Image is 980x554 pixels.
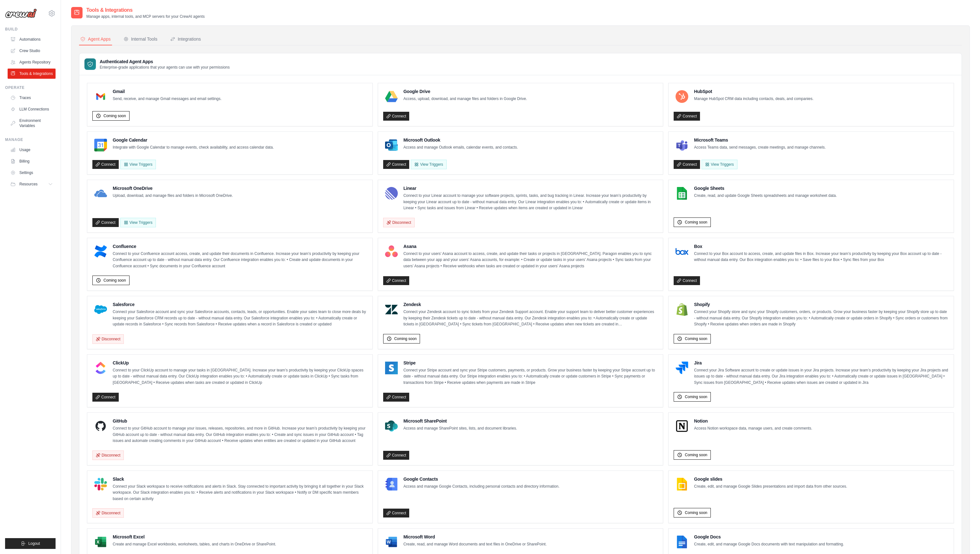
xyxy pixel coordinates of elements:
img: Microsoft Excel Logo [94,536,107,548]
a: Connect [383,451,410,460]
h4: Microsoft SharePoint [403,418,517,424]
h3: Authenticated Agent Apps [100,58,230,65]
h4: Google Contacts [403,476,560,482]
a: LLM Connections [8,104,56,114]
p: Connect your Stripe account and sync your Stripe customers, payments, or products. Grow your busi... [403,367,658,386]
img: Google Contacts Logo [385,478,398,491]
p: Connect to your users’ Asana account to access, create, and update their tasks or projects in [GE... [403,251,658,270]
img: Microsoft OneDrive Logo [94,187,107,200]
a: Crew Studio [8,46,56,56]
p: Manage apps, internal tools, and MCP servers for your CrewAI agents [86,14,205,19]
p: Create and manage Excel workbooks, worksheets, tables, and charts in OneDrive or SharePoint. [113,541,276,548]
: View Triggers [120,218,156,227]
div: Build [5,27,56,32]
p: Access Teams data, send messages, create meetings, and manage channels. [694,144,826,151]
p: Create, read, and manage Word documents and text files in OneDrive or SharePoint. [403,541,547,548]
p: Connect to your ClickUp account to manage your tasks in [GEOGRAPHIC_DATA]. Increase your team’s p... [113,367,367,386]
a: Connect [674,112,700,121]
h4: Notion [694,418,812,424]
a: Agents Repository [8,57,56,67]
p: Upload, download, and manage files and folders in Microsoft OneDrive. [113,193,233,199]
div: Operate [5,85,56,90]
button: Disconnect [92,508,124,518]
h4: Jira [694,360,949,366]
p: Connect your Shopify store and sync your Shopify customers, orders, or products. Grow your busine... [694,309,949,328]
p: Integrate with Google Calendar to manage events, check availability, and access calendar data. [113,144,274,151]
img: Zendesk Logo [385,303,398,316]
img: Asana Logo [385,245,398,258]
img: Microsoft SharePoint Logo [385,420,398,432]
h4: Confluence [113,243,367,250]
a: Connect [383,160,410,169]
span: Coming soon [103,113,126,118]
h4: Google Docs [694,534,844,540]
div: Manage [5,137,56,142]
span: Coming soon [685,452,707,457]
a: Connect [383,509,410,517]
h4: Google Sheets [694,185,837,191]
p: Connect to your GitHub account to manage your issues, releases, repositories, and more in GitHub.... [113,425,367,444]
a: Settings [8,168,56,178]
p: Access and manage Google Contacts, including personal contacts and directory information. [403,484,560,490]
img: Shopify Logo [676,303,688,316]
p: Create, edit, and manage Google Slides presentations and import data from other sources. [694,484,847,490]
span: Coming soon [685,394,707,399]
img: Microsoft Teams Logo [676,139,688,151]
span: Resources [19,182,37,187]
h4: Google Drive [403,88,527,95]
p: Send, receive, and manage Gmail messages and email settings. [113,96,222,102]
: View Triggers [702,160,737,169]
a: Connect [383,112,410,121]
p: Enterprise-grade applications that your agents can use with your permissions [100,65,230,70]
a: Connect [92,160,119,169]
h4: Microsoft Teams [694,137,826,143]
h4: Linear [403,185,658,191]
button: Integrations [169,33,202,45]
div: Integrations [170,36,201,42]
h4: Stripe [403,360,658,366]
a: Tools & Integrations [8,69,56,79]
span: Coming soon [685,336,707,341]
p: Access Notion workspace data, manage users, and create comments. [694,425,812,432]
a: Connect [383,393,410,402]
button: Logout [5,538,56,549]
div: Agent Apps [80,36,111,42]
img: Google Docs Logo [676,536,688,548]
img: Salesforce Logo [94,303,107,316]
img: ClickUp Logo [94,362,107,374]
img: Google Sheets Logo [676,187,688,200]
img: GitHub Logo [94,420,107,432]
button: Resources [8,179,56,189]
a: Connect [674,160,700,169]
h4: Asana [403,243,658,250]
img: Confluence Logo [94,245,107,258]
img: Gmail Logo [94,90,107,103]
p: Create, read, and update Google Sheets spreadsheets and manage worksheet data. [694,193,837,199]
a: Environment Variables [8,116,56,131]
p: Connect your Jira Software account to create or update issues in your Jira projects. Increase you... [694,367,949,386]
h4: Microsoft Word [403,534,547,540]
a: Connect [92,393,119,402]
button: Disconnect [92,334,124,344]
h4: Gmail [113,88,222,95]
img: Google Drive Logo [385,90,398,103]
img: HubSpot Logo [676,90,688,103]
img: Stripe Logo [385,362,398,374]
h4: Box [694,243,949,250]
span: Coming soon [685,510,707,515]
img: Notion Logo [676,420,688,432]
p: Access and manage Outlook emails, calendar events, and contacts. [403,144,518,151]
h4: HubSpot [694,88,813,95]
h4: Google slides [694,476,847,482]
h4: Google Calendar [113,137,274,143]
p: Connect to your Confluence account access, create, and update their documents in Confluence. Incr... [113,251,367,270]
p: Manage HubSpot CRM data including contacts, deals, and companies. [694,96,813,102]
a: Connect [383,276,410,285]
img: Slack Logo [94,478,107,491]
img: Microsoft Word Logo [385,536,398,548]
img: Logo [5,9,37,18]
h4: Microsoft Outlook [403,137,518,143]
h4: Salesforce [113,301,367,308]
img: Linear Logo [385,187,398,200]
p: Access and manage SharePoint sites, lists, and document libraries. [403,425,517,432]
